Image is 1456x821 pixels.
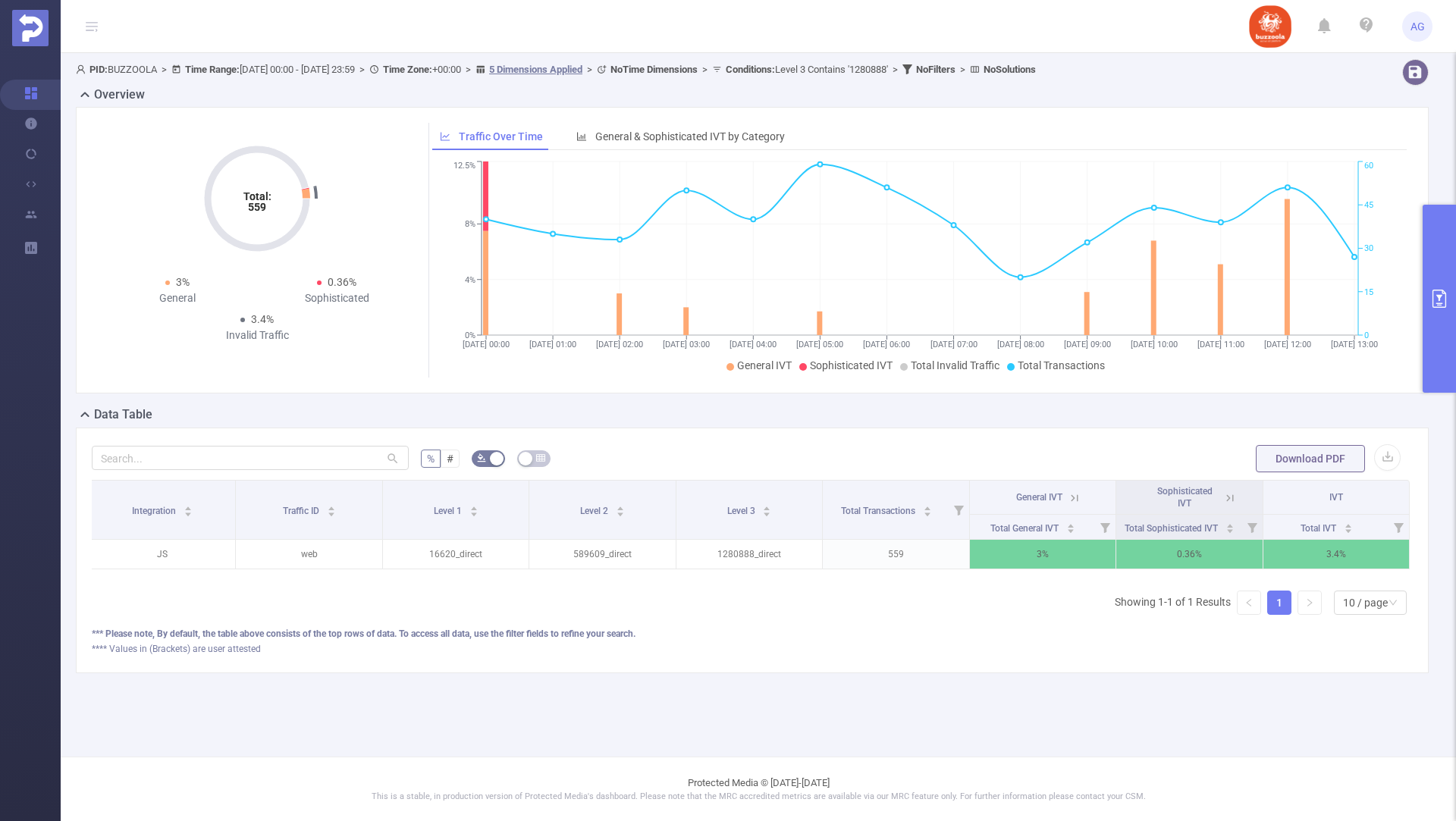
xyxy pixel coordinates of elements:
[930,340,977,349] tspan: [DATE] 07:00
[1344,522,1353,531] div: Sort
[1329,492,1343,503] span: IVT
[698,64,712,75] span: >
[328,276,356,288] span: 0.36%
[1410,11,1425,42] span: AG
[737,359,792,371] span: General IVT
[12,10,49,46] img: Protected Media
[762,504,771,513] div: Sort
[76,64,1036,75] span: BUZZOOLA [DATE] 00:00 - [DATE] 23:59 +00:00
[863,340,910,349] tspan: [DATE] 06:00
[726,64,775,75] b: Conditions :
[1344,522,1352,526] i: icon: caret-up
[185,64,240,75] b: Time Range:
[1364,200,1373,210] tspan: 45
[1063,340,1110,349] tspan: [DATE] 09:00
[1364,161,1373,171] tspan: 60
[236,540,381,569] p: web
[810,359,893,371] span: Sophisticated IVT
[1331,340,1378,349] tspan: [DATE] 13:00
[248,201,266,213] tspan: 559
[1263,340,1310,349] tspan: [DATE] 12:00
[1364,287,1373,297] tspan: 15
[447,453,453,465] span: #
[580,506,610,516] span: Level 2
[990,523,1061,534] span: Total General IVT
[610,64,698,75] b: No Time Dimensions
[796,340,843,349] tspan: [DATE] 05:00
[1226,522,1235,526] i: icon: caret-up
[184,510,193,515] i: icon: caret-down
[461,64,475,75] span: >
[970,540,1116,569] p: 3%
[727,506,758,516] span: Level 3
[176,276,190,288] span: 3%
[355,64,369,75] span: >
[923,504,931,509] i: icon: caret-up
[327,504,335,509] i: icon: caret-up
[536,453,545,462] i: icon: table
[730,340,777,349] tspan: [DATE] 04:00
[1364,331,1369,340] tspan: 0
[1094,515,1116,539] i: Filter menu
[1018,359,1105,371] span: Total Transactions
[132,506,178,516] span: Integration
[477,453,486,462] i: icon: bg-colors
[1197,340,1244,349] tspan: [DATE] 11:00
[616,504,625,513] div: Sort
[616,510,624,515] i: icon: caret-down
[955,64,970,75] span: >
[465,275,475,285] tspan: 4%
[596,340,643,349] tspan: [DATE] 02:00
[726,64,888,75] span: Level 3 Contains '1280888'
[616,504,624,509] i: icon: caret-up
[453,161,475,171] tspan: 12.5%
[911,359,999,371] span: Total Invalid Traffic
[1244,598,1254,607] i: icon: left
[469,510,478,515] i: icon: caret-down
[1226,527,1235,531] i: icon: caret-down
[1267,591,1291,615] li: 1
[1016,492,1062,503] span: General IVT
[529,340,576,349] tspan: [DATE] 01:00
[948,481,969,539] i: Filter menu
[1298,591,1322,615] li: Next Page
[1237,591,1261,615] li: Previous Page
[327,504,336,513] div: Sort
[1268,591,1291,614] a: 1
[1115,591,1231,615] li: Showing 1-1 of 1 Results
[984,64,1036,75] b: No Solutions
[529,540,675,569] p: 589609_direct
[383,540,529,569] p: 16620_direct
[1388,515,1409,539] i: Filter menu
[595,130,785,143] span: General & Sophisticated IVT by Category
[923,510,931,515] i: icon: caret-down
[61,757,1456,821] footer: Protected Media © [DATE]-[DATE]
[184,504,193,513] div: Sort
[1344,527,1352,531] i: icon: caret-down
[434,506,464,516] span: Level 1
[1389,598,1398,609] i: icon: down
[888,64,902,75] span: >
[243,190,271,202] tspan: Total:
[1364,244,1373,254] tspan: 30
[283,506,322,516] span: Traffic ID
[99,791,1418,804] p: This is a stable, in production version of Protected Media's dashboard. Please note that the MRC ...
[257,290,416,306] div: Sophisticated
[916,64,955,75] b: No Filters
[1066,522,1075,531] div: Sort
[459,130,543,143] span: Traffic Over Time
[923,504,932,513] div: Sort
[1067,527,1075,531] i: icon: caret-down
[89,540,235,569] p: JS
[1116,540,1262,569] p: 0.36%
[1225,522,1235,531] div: Sort
[92,446,409,470] input: Search...
[465,220,475,230] tspan: 8%
[823,540,968,569] p: 559
[576,131,587,142] i: icon: bar-chart
[92,642,1413,656] div: **** Values in (Brackets) are user attested
[1241,515,1263,539] i: Filter menu
[763,504,771,509] i: icon: caret-up
[184,504,193,509] i: icon: caret-up
[177,327,337,343] div: Invalid Traffic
